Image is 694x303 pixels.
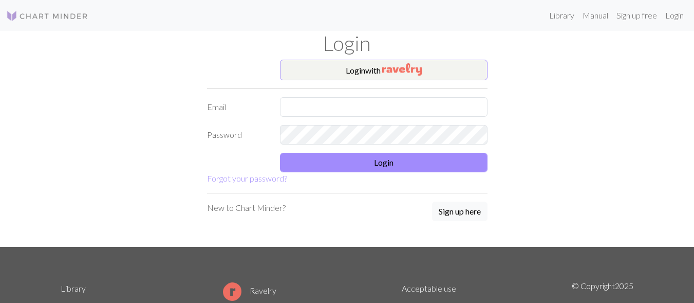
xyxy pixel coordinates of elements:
img: Ravelry [382,63,422,76]
a: Sign up free [612,5,661,26]
button: Login [280,153,487,172]
img: Ravelry logo [223,282,241,301]
button: Loginwith [280,60,487,80]
img: Logo [6,10,88,22]
a: Acceptable use [402,283,456,293]
a: Forgot your password? [207,173,287,183]
button: Sign up here [432,202,487,221]
h1: Login [54,31,640,56]
a: Manual [578,5,612,26]
label: Email [201,97,274,117]
a: Sign up here [432,202,487,222]
a: Ravelry [223,286,276,295]
a: Library [545,5,578,26]
a: Login [661,5,688,26]
label: Password [201,125,274,145]
a: Library [61,283,86,293]
p: New to Chart Minder? [207,202,286,214]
